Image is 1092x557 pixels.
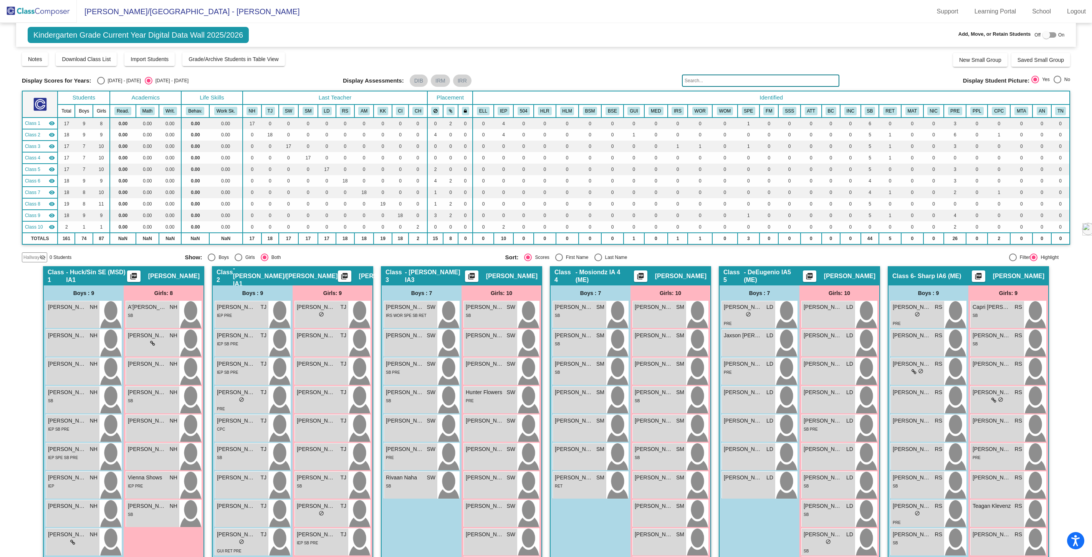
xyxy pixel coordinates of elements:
[322,107,332,115] button: LD
[1011,53,1070,67] button: Saved Small Group
[129,272,138,283] mat-icon: picture_as_pdf
[181,152,209,164] td: 0.00
[1031,76,1070,86] mat-radio-group: Select an option
[473,152,493,164] td: 0
[844,107,857,115] button: INC
[513,129,534,141] td: 0
[494,118,514,129] td: 4
[97,77,189,85] mat-radio-group: Select an option
[298,141,318,152] td: 0
[988,141,1010,152] td: 0
[77,5,299,18] span: [PERSON_NAME]/[GEOGRAPHIC_DATA] - [PERSON_NAME]
[1032,141,1051,152] td: 0
[110,129,136,141] td: 0.00
[712,152,737,164] td: 0
[923,118,944,129] td: 0
[1010,118,1032,129] td: 0
[374,129,392,141] td: 0
[513,141,534,152] td: 0
[534,118,556,129] td: 0
[513,152,534,164] td: 0
[1039,76,1050,83] div: Yes
[427,118,443,129] td: 0
[458,118,473,129] td: 0
[1058,31,1064,38] span: On
[298,118,318,129] td: 0
[182,52,285,66] button: Grade/Archive Students in Table View
[861,129,879,141] td: 5
[181,91,242,104] th: Life Skills
[624,118,644,129] td: 0
[966,152,988,164] td: 0
[377,107,388,115] button: KK
[392,129,409,141] td: 0
[1037,107,1047,115] button: AN
[1032,152,1051,164] td: 0
[114,107,131,115] button: Read.
[840,118,860,129] td: 0
[58,152,75,164] td: 17
[58,104,75,118] th: Total
[822,152,841,164] td: 0
[181,129,209,141] td: 0.00
[840,152,860,164] td: 0
[968,5,1023,18] a: Learning Portal
[1014,107,1028,115] button: MTA
[443,129,458,141] td: 0
[58,164,75,175] td: 17
[801,118,822,129] td: 0
[826,107,836,115] button: BC
[556,152,579,164] td: 0
[1010,129,1032,141] td: 0
[298,129,318,141] td: 0
[970,107,983,115] button: PPL
[865,107,875,115] button: SB
[624,152,644,164] td: 0
[49,120,55,126] mat-icon: visibility
[927,107,940,115] button: NIC
[49,155,55,161] mat-icon: visibility
[1032,118,1051,129] td: 0
[1061,5,1092,18] a: Logout
[974,272,983,283] mat-icon: picture_as_pdf
[209,152,243,164] td: 0.00
[778,129,800,141] td: 0
[467,272,476,283] mat-icon: picture_as_pdf
[513,118,534,129] td: 0
[840,141,860,152] td: 0
[58,91,110,104] th: Students
[49,132,55,138] mat-icon: visibility
[374,152,392,164] td: 0
[136,118,159,129] td: 0.00
[131,56,169,62] span: Import Students
[668,152,688,164] td: 0
[958,30,1031,38] span: Add, Move, or Retain Students
[298,152,318,164] td: 17
[759,152,778,164] td: 0
[966,118,988,129] td: 0
[763,107,774,115] button: FM
[136,152,159,164] td: 0.00
[1034,31,1041,38] span: Off
[374,118,392,129] td: 0
[759,141,778,152] td: 0
[396,107,405,115] button: CI
[636,272,645,283] mat-icon: picture_as_pdf
[1026,5,1057,18] a: School
[901,152,923,164] td: 0
[410,75,428,87] mat-chip: DIB
[443,118,458,129] td: 2
[93,104,110,118] th: Girls
[778,152,800,164] td: 0
[560,107,574,115] button: HLM
[840,129,860,141] td: 0
[712,129,737,141] td: 0
[801,129,822,141] td: 0
[279,141,299,152] td: 17
[953,53,1008,67] button: New Small Group
[458,129,473,141] td: 0
[644,152,668,164] td: 0
[318,118,336,129] td: 0
[261,152,279,164] td: 0
[473,91,1070,104] th: Identified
